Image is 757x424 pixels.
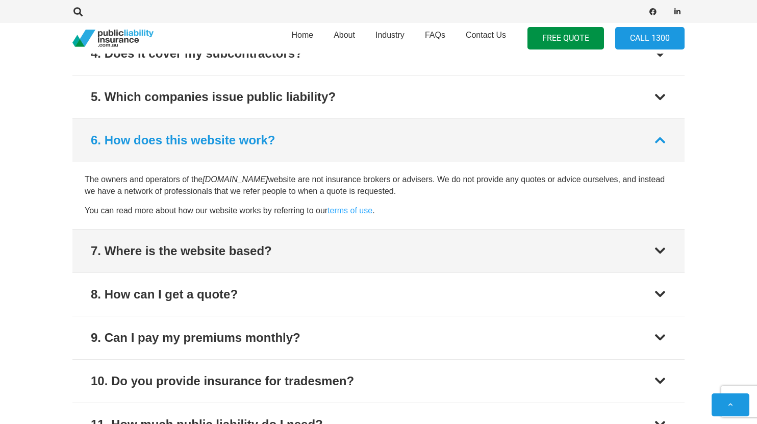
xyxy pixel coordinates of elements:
p: You can read more about how our website works by referring to our . [85,205,672,216]
button: 4. Does it cover my subcontractors? [72,32,685,75]
button: 6. How does this website work? [72,119,685,162]
div: 5. Which companies issue public liability? [91,88,336,106]
div: 8. How can I get a quote? [91,285,238,304]
a: About [323,20,365,57]
div: 4. Does it cover my subcontractors? [91,44,302,63]
a: FREE QUOTE [527,27,604,50]
a: Industry [365,20,415,57]
div: 7. Where is the website based? [91,242,272,260]
a: LinkedIn [670,5,685,19]
p: The owners and operators of the website are not insurance brokers or advisers. We do not provide ... [85,174,672,197]
div: 9. Can I pay my premiums monthly? [91,329,300,347]
span: Industry [375,31,405,39]
i: [DOMAIN_NAME] [203,175,268,184]
a: Facebook [646,5,660,19]
a: terms of use [327,206,372,215]
button: 7. Where is the website based? [72,230,685,272]
a: Call 1300 [615,27,685,50]
a: Search [68,7,88,16]
div: 10. Do you provide insurance for tradesmen? [91,372,354,390]
a: Contact Us [456,20,516,57]
button: 8. How can I get a quote? [72,273,685,316]
a: pli_logotransparent [72,30,154,47]
span: Contact Us [466,31,506,39]
span: Home [291,31,313,39]
span: FAQs [425,31,445,39]
button: 9. Can I pay my premiums monthly? [72,316,685,359]
div: 6. How does this website work? [91,131,275,149]
a: Home [281,20,323,57]
a: FAQs [415,20,456,57]
a: Back to top [712,393,749,416]
button: 10. Do you provide insurance for tradesmen? [72,360,685,403]
span: About [334,31,355,39]
button: 5. Which companies issue public liability? [72,76,685,118]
